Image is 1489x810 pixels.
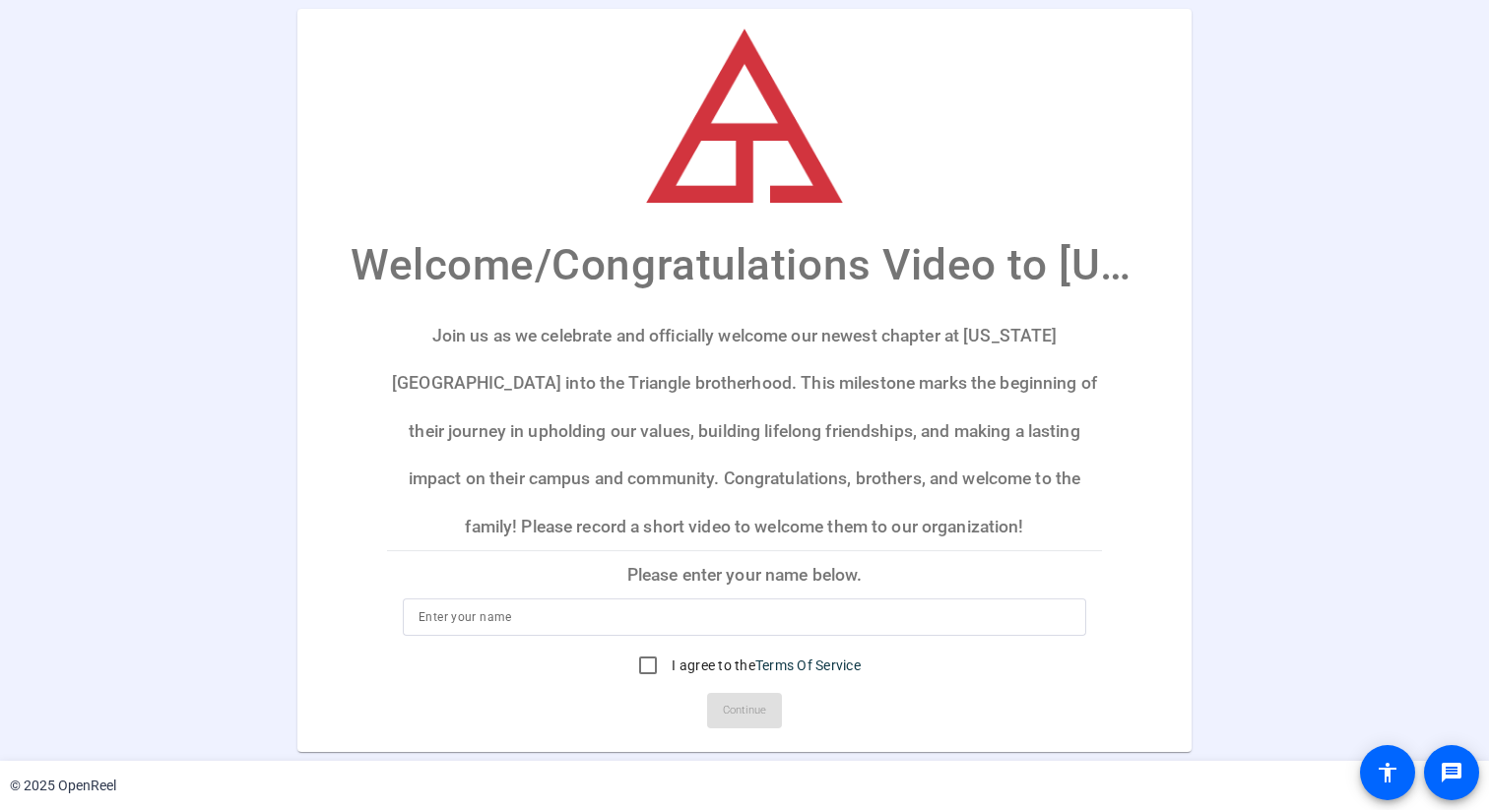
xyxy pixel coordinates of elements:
input: Enter your name [419,605,1070,629]
mat-icon: message [1440,761,1463,784]
a: Terms Of Service [755,657,861,673]
div: © 2025 OpenReel [10,776,116,796]
img: company-logo [646,29,843,203]
p: Welcome/Congratulations Video to [US_STATE][GEOGRAPHIC_DATA] [351,232,1138,297]
p: Please enter your name below. [387,551,1102,598]
p: Join us as we celebrate and officially welcome our newest chapter at [US_STATE][GEOGRAPHIC_DATA] ... [387,312,1102,550]
label: I agree to the [668,655,861,675]
mat-icon: accessibility [1376,761,1399,784]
